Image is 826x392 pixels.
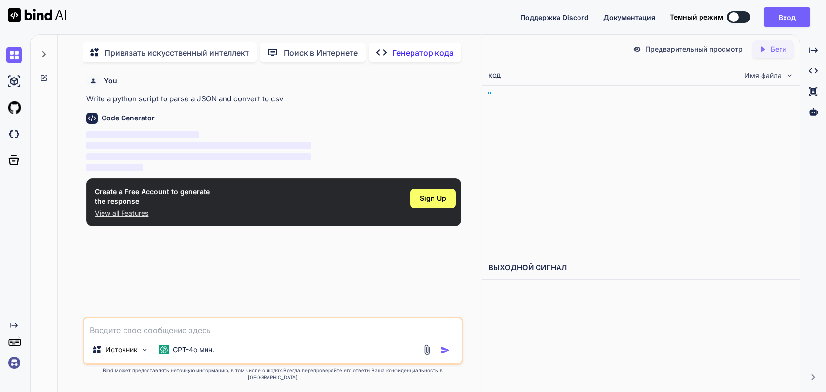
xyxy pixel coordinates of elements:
h6: Code Generator [102,113,155,123]
img: ai-студия [6,73,22,90]
ya-tr-span: Беги [771,45,786,53]
ya-tr-span: Документация [603,13,655,21]
span: ‌ [86,131,199,138]
img: GPT-4o mini [159,345,169,354]
button: Документация [603,12,655,22]
img: привязанность [421,344,433,355]
button: Поддержка Discord [520,12,589,22]
span: Sign Up [420,194,446,203]
img: darkCloudIdeIcon ( Темное облако ) [6,126,22,142]
p: Привязать искусственный интеллект [104,47,249,59]
button: Вход [764,7,810,27]
ya-tr-span: Всегда перепроверяйте его ответы. [283,367,372,373]
h6: You [104,76,117,86]
img: githubLight [6,99,22,116]
ya-tr-span: Предварительный просмотр [645,45,743,53]
span: ‌ [86,164,143,171]
ya-tr-span: Поиск в Интернете [284,48,358,58]
span: ‌ [86,153,311,160]
ya-tr-span: ВЫХОДНОЙ СИГНАЛ [488,263,567,272]
ya-tr-span: Поддержка Discord [520,13,589,21]
img: Привязать искусственный интеллект [8,8,66,22]
ya-tr-span: GPT-4o мин. [173,345,214,353]
ya-tr-span: Вход [779,12,796,22]
img: шеврон опущен [785,71,794,79]
ya-tr-span: Bind может предоставлять неточную информацию, в том числе о людях. [103,367,283,373]
p: View all Features [95,208,210,218]
ya-tr-span: Генератор кода [392,48,454,58]
img: Выбирайте Модели [141,346,149,354]
p: Write a python script to parse a JSON and convert to csv [86,94,461,105]
ya-tr-span: код [488,70,501,79]
img: подписывающий [6,354,22,371]
img: Чат [6,47,22,63]
ya-tr-span: Темный режим [670,13,723,21]
ya-tr-span: Источник [105,345,138,353]
img: Предварительный просмотр [633,45,641,54]
h1: Create a Free Account to generate the response [95,187,210,206]
ya-tr-span: Имя файла [744,71,782,79]
img: значок [440,345,450,355]
span: ‌ [86,142,311,149]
